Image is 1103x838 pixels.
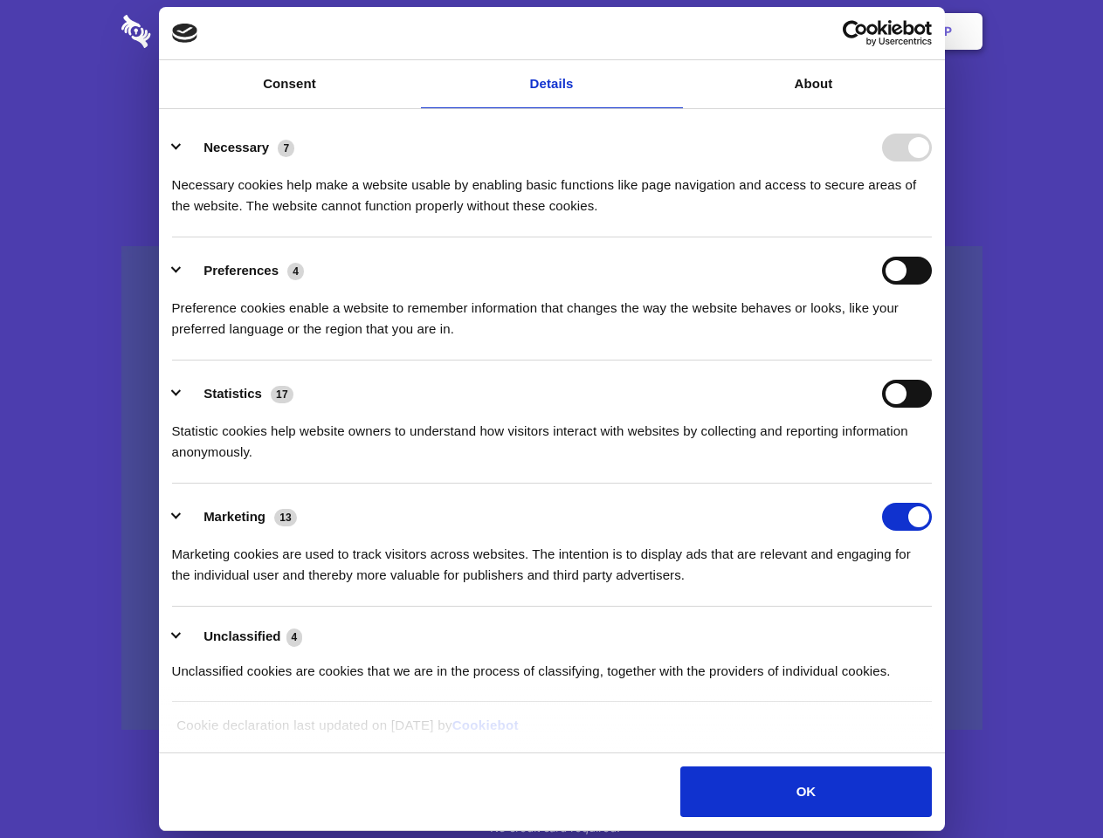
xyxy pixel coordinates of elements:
iframe: Drift Widget Chat Controller [1016,751,1082,817]
button: OK [680,766,931,817]
label: Statistics [203,386,262,401]
button: Preferences (4) [172,257,315,285]
a: Usercentrics Cookiebot - opens in a new window [779,20,932,46]
div: Statistic cookies help website owners to understand how visitors interact with websites by collec... [172,408,932,463]
a: About [683,60,945,108]
button: Statistics (17) [172,380,305,408]
span: 4 [287,263,304,280]
div: Preference cookies enable a website to remember information that changes the way the website beha... [172,285,932,340]
span: 4 [286,628,303,646]
h1: Eliminate Slack Data Loss. [121,79,982,141]
a: Wistia video thumbnail [121,246,982,731]
span: 13 [274,509,297,526]
div: Cookie declaration last updated on [DATE] by [163,715,940,749]
a: Consent [159,60,421,108]
label: Preferences [203,263,279,278]
a: Pricing [513,4,589,58]
button: Marketing (13) [172,503,308,531]
img: logo-wordmark-white-trans-d4663122ce5f474addd5e946df7df03e33cb6a1c49d2221995e7729f52c070b2.svg [121,15,271,48]
img: logo [172,24,198,43]
a: Contact [708,4,789,58]
h4: Auto-redaction of sensitive data, encrypted data sharing and self-destructing private chats. Shar... [121,159,982,216]
div: Marketing cookies are used to track visitors across websites. The intention is to display ads tha... [172,531,932,586]
label: Marketing [203,509,265,524]
div: Unclassified cookies are cookies that we are in the process of classifying, together with the pro... [172,648,932,682]
div: Necessary cookies help make a website usable by enabling basic functions like page navigation and... [172,161,932,216]
a: Login [792,4,868,58]
a: Cookiebot [452,718,519,732]
span: 7 [278,140,294,157]
a: Details [421,60,683,108]
button: Necessary (7) [172,134,306,161]
button: Unclassified (4) [172,626,314,648]
span: 17 [271,386,293,403]
label: Necessary [203,140,269,155]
